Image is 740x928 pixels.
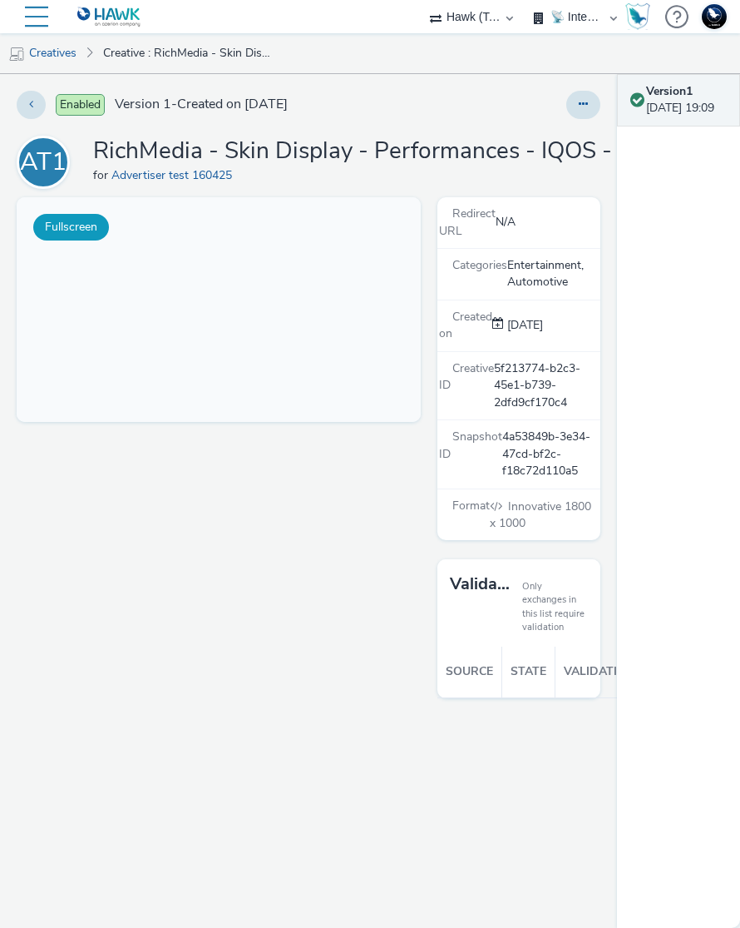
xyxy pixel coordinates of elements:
a: AT1 [17,154,76,170]
img: undefined Logo [77,7,141,27]
a: Hawk Academy [625,3,657,30]
h3: Validation by exchange [450,572,514,597]
th: State [502,647,555,697]
span: Enabled [56,94,105,116]
span: Creative ID [439,360,494,393]
img: mobile [8,46,25,62]
a: Creative : RichMedia - Skin Display - Performances - IQOS - v2 (copy) [95,33,280,73]
span: Innovative [508,499,565,514]
span: Format [452,498,490,514]
span: 1800 x 1000 [490,499,591,531]
strong: Version 1 [646,83,693,99]
div: AT1 [20,139,67,186]
div: 4a53849b-3e34-47cd-bf2c-f18c72d110a5 [502,429,599,479]
a: Advertiser test 160425 [111,167,239,183]
span: Version 1 - Created on [DATE] [115,95,288,114]
th: Source [437,647,502,697]
div: Creation 09 October 2025, 19:09 [504,317,543,334]
span: Categories [452,257,507,273]
th: Validations [555,647,651,697]
span: for [93,167,111,183]
span: Snapshot ID [439,429,502,461]
div: Entertainment, Automotive [507,257,599,291]
img: Hawk Academy [625,3,650,30]
button: Fullscreen [33,214,109,241]
div: 5f213774-b2c3-45e1-b739-2dfd9cf170c4 [494,360,599,411]
span: N/A [496,214,516,230]
span: Redirect URL [439,206,496,238]
img: Support Hawk [702,4,727,29]
small: Only exchanges in this list require validation [522,580,588,634]
h1: RichMedia - Skin Display - Performances - IQOS - v2 (copy) [93,136,713,167]
div: [DATE] 19:09 [646,83,727,117]
span: [DATE] [504,317,543,333]
span: Created on [439,309,492,341]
